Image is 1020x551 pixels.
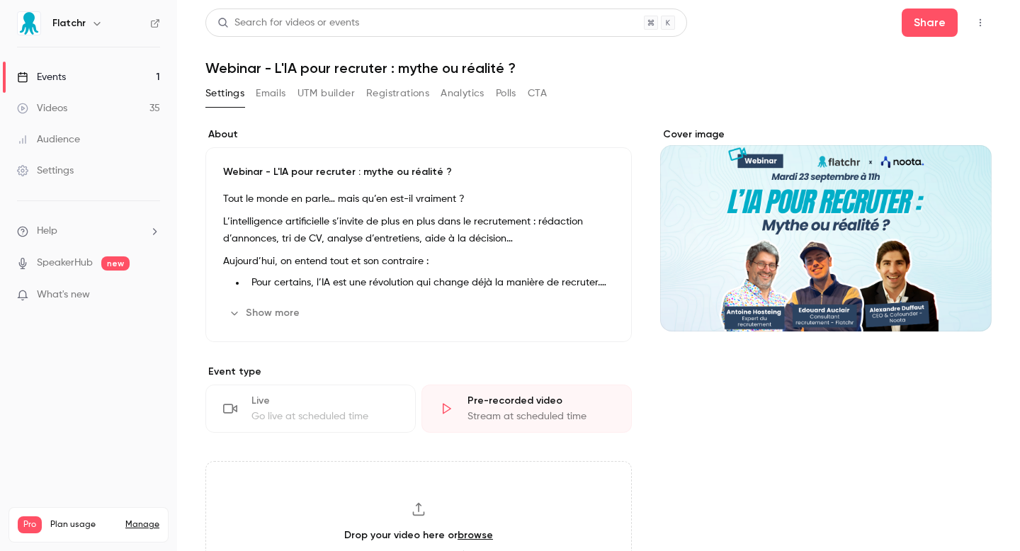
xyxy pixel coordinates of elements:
[143,289,160,302] iframe: Noticeable Trigger
[458,529,493,541] a: browse
[205,365,632,379] p: Event type
[223,165,614,179] p: Webinar - L'IA pour recruter : mythe ou réalité ?
[205,82,244,105] button: Settings
[17,224,160,239] li: help-dropdown-opener
[366,82,429,105] button: Registrations
[660,127,992,331] section: Cover image
[205,127,632,142] label: About
[18,12,40,35] img: Flatchr
[50,519,117,530] span: Plan usage
[660,127,992,142] label: Cover image
[17,132,80,147] div: Audience
[496,82,516,105] button: Polls
[37,224,57,239] span: Help
[101,256,130,271] span: new
[902,8,958,37] button: Share
[223,253,614,270] p: Aujourd’hui, on entend tout et son contraire :
[297,82,355,105] button: UTM builder
[441,82,484,105] button: Analytics
[17,70,66,84] div: Events
[246,275,614,290] li: Pour certains, l’IA est une révolution qui change déjà la manière de recruter.
[17,164,74,178] div: Settings
[467,409,614,424] div: Stream at scheduled time
[421,385,632,433] div: Pre-recorded videoStream at scheduled time
[18,516,42,533] span: Pro
[251,409,398,424] div: Go live at scheduled time
[37,288,90,302] span: What's new
[223,302,308,324] button: Show more
[125,519,159,530] a: Manage
[223,213,614,247] p: L’intelligence artificielle s’invite de plus en plus dans le recrutement : rédaction d’annonces, ...
[256,82,285,105] button: Emails
[37,256,93,271] a: SpeakerHub
[52,16,86,30] h6: Flatchr
[251,394,398,408] div: Live
[205,385,416,433] div: LiveGo live at scheduled time
[344,528,493,543] h3: Drop your video here or
[467,394,614,408] div: Pre-recorded video
[17,101,67,115] div: Videos
[528,82,547,105] button: CTA
[223,191,614,208] p: Tout le monde en parle… mais qu’en est-il vraiment ?
[217,16,359,30] div: Search for videos or events
[205,59,992,76] h1: Webinar - L'IA pour recruter : mythe ou réalité ?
